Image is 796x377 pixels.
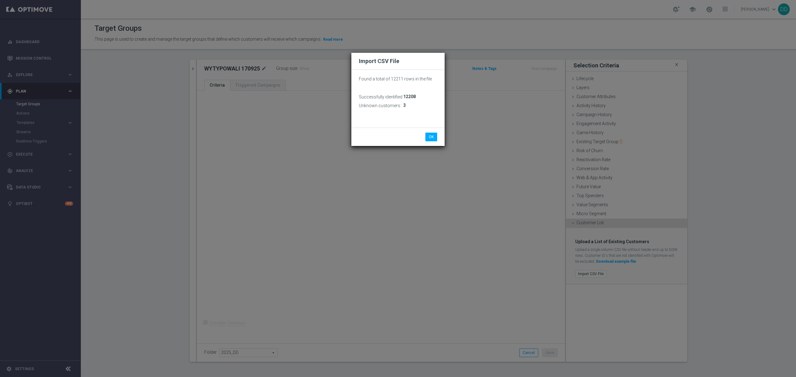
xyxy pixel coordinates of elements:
[359,57,437,65] h2: Import CSV File
[403,94,416,99] span: 12208
[359,103,401,108] h3: Unknown customers:
[425,133,437,141] button: OK
[359,94,403,100] h3: Successfully identified:
[403,103,406,108] span: 3
[359,76,437,82] p: Found a total of 12211 rows in the file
